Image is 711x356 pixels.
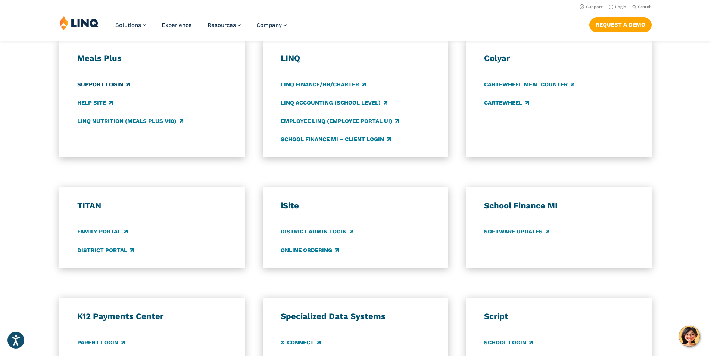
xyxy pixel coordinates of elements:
a: Solutions [115,22,146,28]
nav: Button Navigation [589,16,652,32]
a: District Admin Login [281,228,353,236]
a: Resources [208,22,241,28]
a: Family Portal [77,228,128,236]
a: LINQ Accounting (school level) [281,99,387,107]
span: Solutions [115,22,141,28]
h3: K12 Payments Center [77,311,227,322]
a: Experience [162,22,192,28]
button: Hello, have a question? Let’s chat. [679,326,700,347]
a: LINQ Finance/HR/Charter [281,80,366,89]
span: Resources [208,22,236,28]
nav: Primary Navigation [115,16,287,40]
h3: TITAN [77,201,227,211]
a: School Finance MI – Client Login [281,135,391,143]
img: LINQ | K‑12 Software [59,16,99,30]
a: Employee LINQ (Employee Portal UI) [281,117,399,125]
a: LINQ Nutrition (Meals Plus v10) [77,117,183,125]
span: Company [256,22,282,28]
a: CARTEWHEEL Meal Counter [484,80,574,89]
a: Software Updates [484,228,549,236]
a: Help Site [77,99,113,107]
a: X-Connect [281,338,321,347]
h3: Meals Plus [77,53,227,64]
a: Request a Demo [589,17,652,32]
h3: Script [484,311,634,322]
a: Company [256,22,287,28]
a: School Login [484,338,533,347]
a: Login [609,4,626,9]
span: Search [638,4,652,9]
h3: LINQ [281,53,431,64]
a: Support Login [77,80,130,89]
h3: School Finance MI [484,201,634,211]
h3: Colyar [484,53,634,64]
a: Support [580,4,603,9]
a: CARTEWHEEL [484,99,529,107]
a: District Portal [77,246,134,254]
h3: iSite [281,201,431,211]
button: Open Search Bar [632,4,652,10]
a: Online Ordering [281,246,339,254]
a: Parent Login [77,338,125,347]
h3: Specialized Data Systems [281,311,431,322]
